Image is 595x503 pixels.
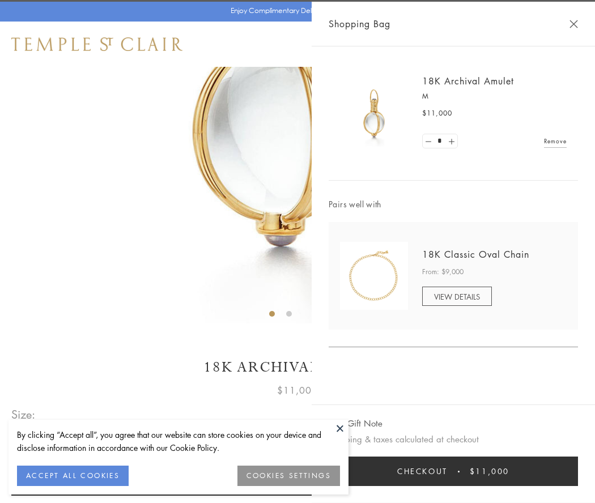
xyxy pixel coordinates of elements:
[11,405,36,424] span: Size:
[422,91,567,102] p: M
[422,108,452,119] span: $11,000
[340,79,408,147] img: 18K Archival Amulet
[423,134,434,148] a: Set quantity to 0
[329,432,578,446] p: Shipping & taxes calculated at checkout
[422,248,529,261] a: 18K Classic Oval Chain
[329,416,382,430] button: Add Gift Note
[422,266,464,278] span: From: $9,000
[277,383,318,398] span: $11,000
[329,198,578,211] span: Pairs well with
[397,465,448,478] span: Checkout
[329,457,578,486] button: Checkout $11,000
[445,134,457,148] a: Set quantity to 2
[17,428,340,454] div: By clicking “Accept all”, you agree that our website can store cookies on your device and disclos...
[422,75,514,87] a: 18K Archival Amulet
[544,135,567,147] a: Remove
[237,466,340,486] button: COOKIES SETTINGS
[470,465,509,478] span: $11,000
[434,291,480,302] span: VIEW DETAILS
[340,242,408,310] img: N88865-OV18
[17,466,129,486] button: ACCEPT ALL COOKIES
[11,357,584,377] h1: 18K Archival Amulet
[422,287,492,306] a: VIEW DETAILS
[231,5,359,16] p: Enjoy Complimentary Delivery & Returns
[329,16,390,31] span: Shopping Bag
[569,20,578,28] button: Close Shopping Bag
[11,37,182,51] img: Temple St. Clair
